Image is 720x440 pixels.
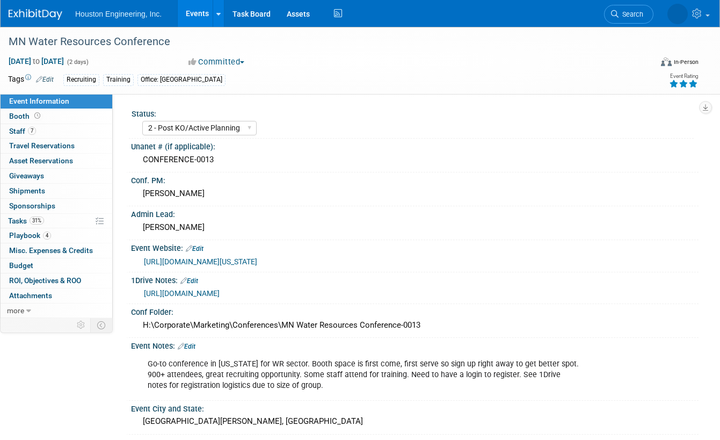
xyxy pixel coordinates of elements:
[1,109,112,124] a: Booth
[36,76,54,83] a: Edit
[131,304,699,318] div: Conf Folder:
[9,201,55,210] span: Sponsorships
[1,169,112,183] a: Giveaways
[1,228,112,243] a: Playbook4
[180,277,198,285] a: Edit
[1,214,112,228] a: Tasks31%
[604,5,653,24] a: Search
[9,97,69,105] span: Event Information
[9,186,45,195] span: Shipments
[8,74,54,86] td: Tags
[139,413,690,430] div: [GEOGRAPHIC_DATA][PERSON_NAME], [GEOGRAPHIC_DATA]
[131,172,699,186] div: Conf. PM:
[9,246,93,255] span: Misc. Expenses & Credits
[91,318,113,332] td: Toggle Event Tabs
[103,74,134,85] div: Training
[8,56,64,66] span: [DATE] [DATE]
[185,56,249,68] button: Committed
[9,276,81,285] span: ROI, Objectives & ROO
[140,354,587,396] div: Go-to conference in [US_STATE] for WR sector. Booth space is first come, first serve so sign up r...
[9,291,52,300] span: Attachments
[1,288,112,303] a: Attachments
[75,10,162,18] span: Houston Engineering, Inc.
[9,261,33,270] span: Budget
[619,10,643,18] span: Search
[1,199,112,213] a: Sponsorships
[1,304,112,318] a: more
[139,219,690,236] div: [PERSON_NAME]
[186,245,203,253] a: Edit
[28,127,36,135] span: 7
[9,171,44,180] span: Giveaways
[132,106,694,119] div: Status:
[131,206,699,220] div: Admin Lead:
[1,258,112,273] a: Budget
[7,306,24,315] span: more
[72,318,91,332] td: Personalize Event Tab Strip
[131,401,699,414] div: Event City and State:
[30,217,44,225] span: 31%
[131,139,699,152] div: Unanet # (if applicable):
[32,112,42,120] span: Booth not reserved yet
[139,185,690,202] div: [PERSON_NAME]
[1,273,112,288] a: ROI, Objectives & ROO
[9,156,73,165] span: Asset Reservations
[1,154,112,168] a: Asset Reservations
[66,59,89,66] span: (2 days)
[661,57,672,66] img: Format-Inperson.png
[5,32,639,52] div: MN Water Resources Conference
[673,58,699,66] div: In-Person
[9,127,36,135] span: Staff
[9,141,75,150] span: Travel Reservations
[9,112,42,120] span: Booth
[31,57,41,66] span: to
[1,94,112,109] a: Event Information
[597,56,699,72] div: Event Format
[667,4,688,24] img: Courtney Grandbois
[43,232,51,240] span: 4
[144,289,220,298] a: [URL][DOMAIN_NAME]
[1,184,112,198] a: Shipments
[139,317,690,334] div: H:\Corporate\Marketing\Conferences\MN Water Resources Conference-0013
[63,74,99,85] div: Recruiting
[9,231,51,240] span: Playbook
[178,343,195,350] a: Edit
[9,9,62,20] img: ExhibitDay
[137,74,226,85] div: Office: [GEOGRAPHIC_DATA]
[131,272,699,286] div: 1Drive Notes:
[1,243,112,258] a: Misc. Expenses & Credits
[8,217,44,225] span: Tasks
[144,257,257,266] a: [URL][DOMAIN_NAME][US_STATE]
[1,124,112,139] a: Staff7
[139,152,690,168] div: CONFERENCE-0013
[669,74,698,79] div: Event Rating
[1,139,112,153] a: Travel Reservations
[131,240,699,254] div: Event Website:
[131,338,699,352] div: Event Notes:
